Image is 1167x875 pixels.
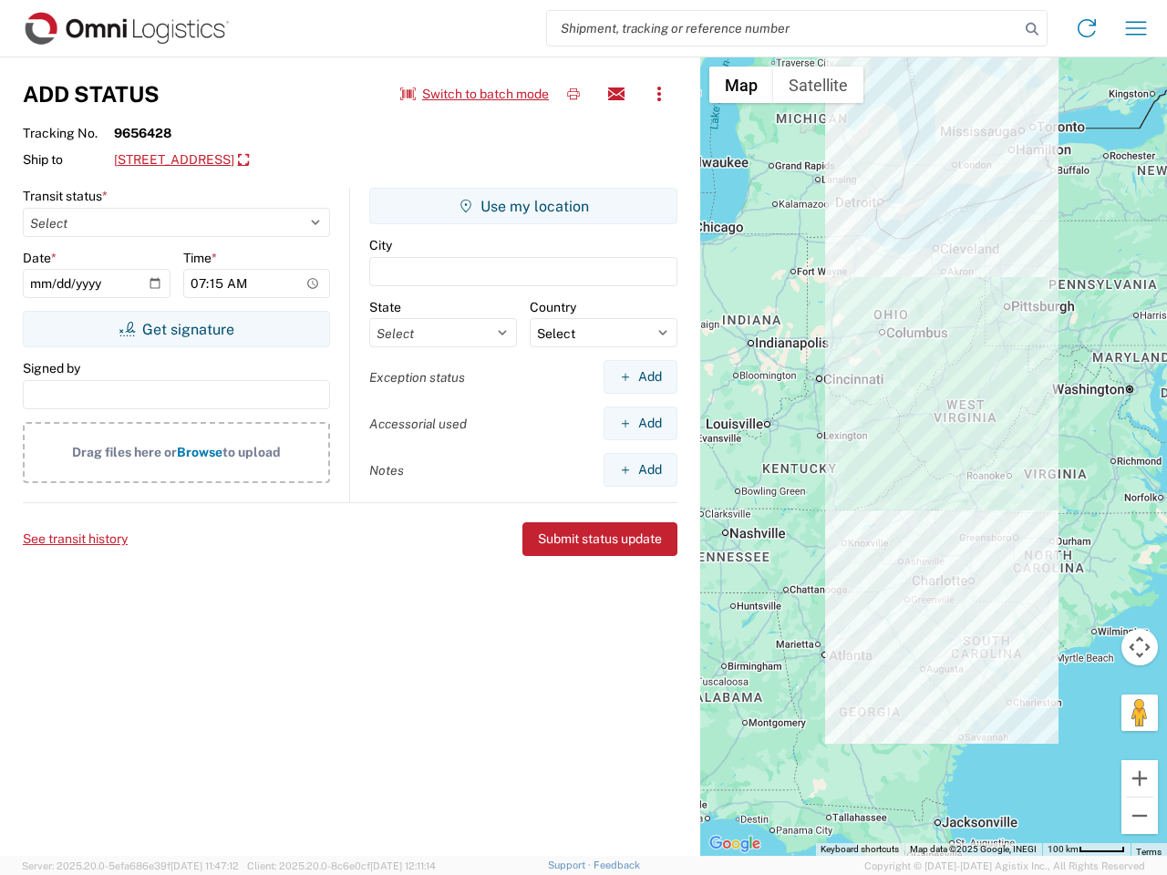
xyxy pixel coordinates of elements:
button: Use my location [369,188,677,224]
label: Accessorial used [369,416,467,432]
h3: Add Status [23,81,160,108]
label: Transit status [23,188,108,204]
button: Switch to batch mode [400,79,549,109]
span: Server: 2025.20.0-5efa686e39f [22,860,239,871]
button: See transit history [23,524,128,554]
span: Map data ©2025 Google, INEGI [910,844,1037,854]
strong: 9656428 [114,125,171,141]
input: Shipment, tracking or reference number [547,11,1019,46]
a: Support [548,860,594,870]
label: Signed by [23,360,80,376]
label: Country [530,299,576,315]
span: Tracking No. [23,125,114,141]
span: Copyright © [DATE]-[DATE] Agistix Inc., All Rights Reserved [864,858,1145,874]
label: Notes [369,462,404,479]
button: Get signature [23,311,330,347]
span: Drag files here or [72,445,177,459]
button: Add [604,407,677,440]
span: [DATE] 12:11:14 [370,860,436,871]
button: Zoom in [1121,760,1158,797]
button: Zoom out [1121,798,1158,834]
button: Map Scale: 100 km per 47 pixels [1042,843,1131,856]
span: [DATE] 11:47:12 [170,860,239,871]
button: Drag Pegman onto the map to open Street View [1121,695,1158,731]
span: Browse [177,445,222,459]
label: City [369,237,392,253]
label: Exception status [369,369,465,386]
span: Client: 2025.20.0-8c6e0cf [247,860,436,871]
a: Terms [1136,847,1162,857]
a: [STREET_ADDRESS] [114,145,249,176]
span: Ship to [23,151,114,168]
button: Map camera controls [1121,629,1158,665]
label: Time [183,250,217,266]
button: Add [604,453,677,487]
span: to upload [222,445,281,459]
button: Keyboard shortcuts [821,843,899,856]
button: Submit status update [522,522,677,556]
a: Feedback [594,860,640,870]
label: Date [23,250,57,266]
button: Show satellite imagery [773,67,863,103]
button: Show street map [709,67,773,103]
button: Add [604,360,677,394]
span: 100 km [1048,844,1079,854]
label: State [369,299,401,315]
a: Open this area in Google Maps (opens a new window) [705,832,765,856]
img: Google [705,832,765,856]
